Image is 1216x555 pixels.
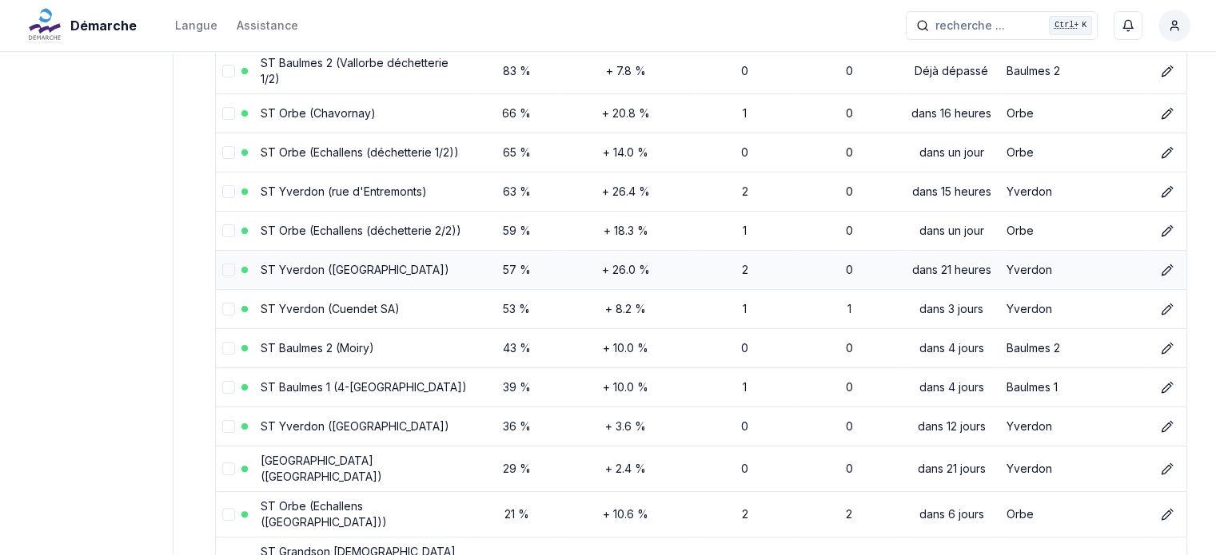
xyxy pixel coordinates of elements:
div: 1 [700,105,790,121]
a: ST Orbe (Echallens (déchetterie 1/2)) [261,145,459,159]
div: 43 % [482,340,551,356]
div: 0 [700,340,790,356]
div: + 10.6 % [564,506,688,522]
div: 29 % [482,461,551,477]
div: 21 % [482,506,551,522]
div: Déjà dépassé [909,63,994,79]
td: Baulmes 2 [1000,48,1148,93]
button: select-row [222,107,235,120]
div: 0 [803,63,896,79]
div: 0 [700,145,790,161]
div: 0 [803,461,896,477]
div: dans 6 jours [909,506,994,522]
div: 0 [803,418,896,434]
span: recherche ... [935,18,1005,34]
td: Baulmes 2 [1000,328,1148,367]
div: 39 % [482,379,551,395]
div: + 20.8 % [564,105,688,121]
div: 0 [803,145,896,161]
button: select-row [222,65,235,77]
td: Yverdon [1000,289,1148,328]
div: 0 [803,262,896,278]
a: ST Baulmes 1 (4-[GEOGRAPHIC_DATA]) [261,380,467,394]
div: dans 21 jours [909,461,994,477]
td: Baulmes 1 [1000,367,1148,406]
div: 0 [803,223,896,239]
button: select-row [222,185,235,198]
div: 83 % [482,63,551,79]
div: 36 % [482,418,551,434]
div: 2 [700,262,790,278]
td: Orbe [1000,211,1148,250]
div: Langue [175,18,217,34]
button: recherche ...Ctrl+K [906,11,1098,40]
a: [GEOGRAPHIC_DATA] ([GEOGRAPHIC_DATA]) [261,454,382,483]
div: 1 [803,301,896,317]
div: dans 21 heures [909,262,994,278]
a: Démarche [26,16,143,35]
button: Langue [175,16,217,35]
div: dans 3 jours [909,301,994,317]
td: Yverdon [1000,446,1148,491]
div: 0 [803,105,896,121]
a: ST Baulmes 2 (Moiry) [261,341,374,355]
div: 1 [700,379,790,395]
div: + 7.8 % [564,63,688,79]
a: ST Yverdon ([GEOGRAPHIC_DATA]) [261,263,449,276]
div: dans 16 heures [909,105,994,121]
button: select-row [222,342,235,355]
button: select-row [222,264,235,276]
button: select-row [222,303,235,315]
div: 0 [803,379,896,395]
div: 0 [700,461,790,477]
td: Orbe [1000,93,1148,133]
button: select-row [222,420,235,433]
td: Yverdon [1000,250,1148,289]
div: 2 [700,506,790,522]
button: select-row [222,146,235,159]
td: Yverdon [1000,172,1148,211]
button: select-row [222,462,235,475]
div: 65 % [482,145,551,161]
div: dans 4 jours [909,340,994,356]
div: 0 [700,63,790,79]
div: 2 [803,506,896,522]
div: 66 % [482,105,551,121]
div: + 10.0 % [564,340,688,356]
div: + 2.4 % [564,461,688,477]
div: + 14.0 % [564,145,688,161]
td: Orbe [1000,491,1148,537]
a: Assistance [237,16,298,35]
a: ST Orbe (Echallens (déchetterie 2/2)) [261,224,461,237]
div: + 26.4 % [564,184,688,200]
div: 0 [803,184,896,200]
a: ST Baulmes 2 (Vallorbe déchetterie 1/2) [261,56,449,85]
div: dans 15 heures [909,184,994,200]
div: 59 % [482,223,551,239]
td: Orbe [1000,133,1148,172]
a: ST Yverdon (rue d'Entremonts) [261,184,427,198]
div: 53 % [482,301,551,317]
a: ST Orbe (Echallens ([GEOGRAPHIC_DATA])) [261,499,387,529]
div: 0 [700,418,790,434]
div: 0 [803,340,896,356]
div: 2 [700,184,790,200]
div: 1 [700,223,790,239]
a: ST Orbe (Chavornay) [261,106,376,120]
div: 1 [700,301,790,317]
td: Yverdon [1000,406,1148,446]
div: 63 % [482,184,551,200]
button: select-row [222,508,235,521]
div: + 10.0 % [564,379,688,395]
span: Démarche [70,16,137,35]
button: select-row [222,224,235,237]
button: select-row [222,381,235,394]
div: dans 12 jours [909,418,994,434]
div: + 3.6 % [564,418,688,434]
div: + 18.3 % [564,223,688,239]
div: dans 4 jours [909,379,994,395]
div: + 8.2 % [564,301,688,317]
div: 57 % [482,262,551,278]
img: Démarche Logo [26,6,64,45]
a: ST Yverdon (Cuendet SA) [261,302,400,315]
